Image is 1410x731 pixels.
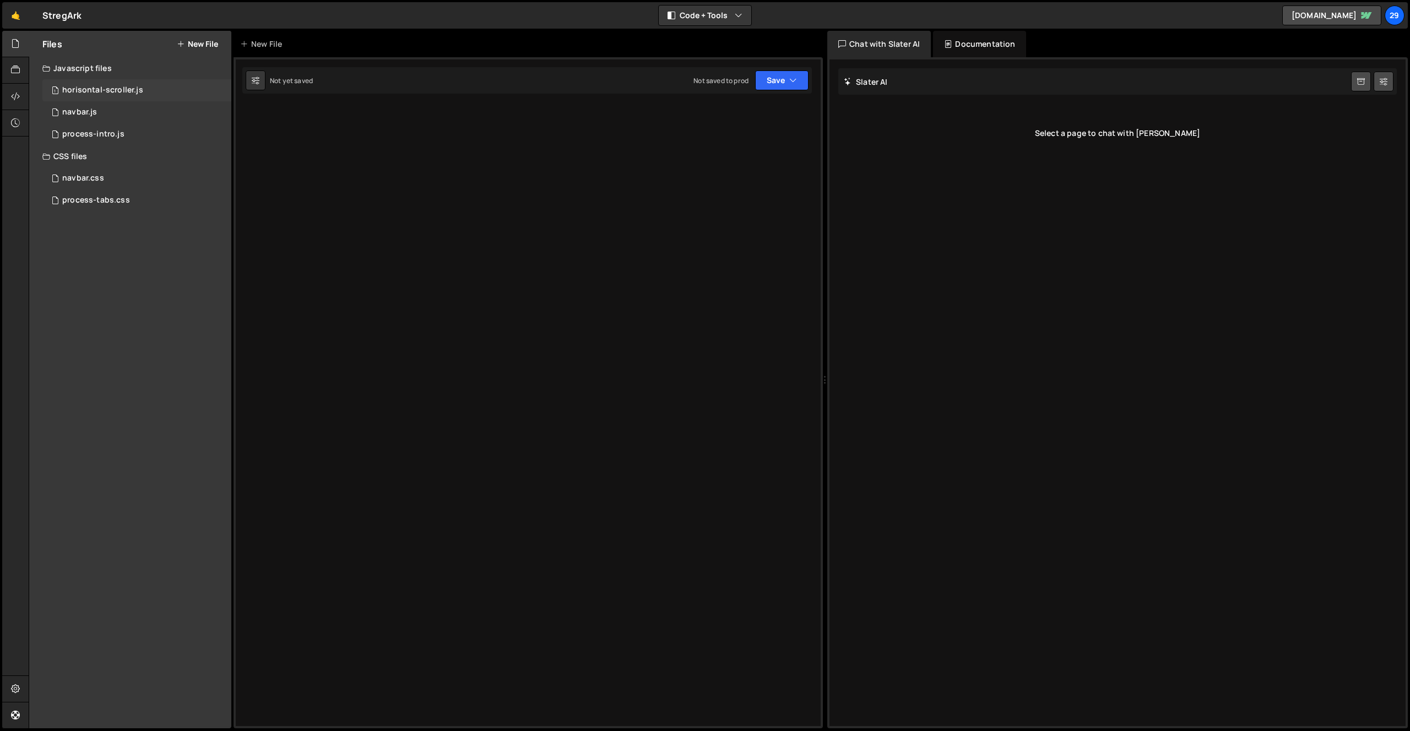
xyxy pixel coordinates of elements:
a: [DOMAIN_NAME] [1282,6,1381,25]
div: horisontal-scroller.js [62,85,143,95]
div: 16690/47560.js [42,79,231,101]
div: CSS files [29,145,231,167]
div: 16690/45597.js [42,101,231,123]
div: Not saved to prod [693,76,749,85]
div: New File [240,39,286,50]
a: 🤙 [2,2,29,29]
div: Not yet saved [270,76,313,85]
h2: Files [42,38,62,50]
div: 16690/45596.css [42,167,231,189]
div: navbar.js [62,107,97,117]
div: Javascript files [29,57,231,79]
div: navbar.css [62,173,104,183]
div: Documentation [933,31,1026,57]
div: Select a page to chat with [PERSON_NAME] [838,111,1397,155]
span: 1 [52,87,58,96]
div: Chat with Slater AI [827,31,931,57]
button: Code + Tools [659,6,751,25]
div: process-intro.js [62,129,124,139]
button: Save [755,70,809,90]
div: 16690/47289.js [42,123,231,145]
h2: Slater AI [844,77,888,87]
div: 16690/47286.css [42,189,231,211]
div: process-tabs.css [62,195,130,205]
button: New File [177,40,218,48]
div: StregArk [42,9,82,22]
a: 29 [1385,6,1404,25]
